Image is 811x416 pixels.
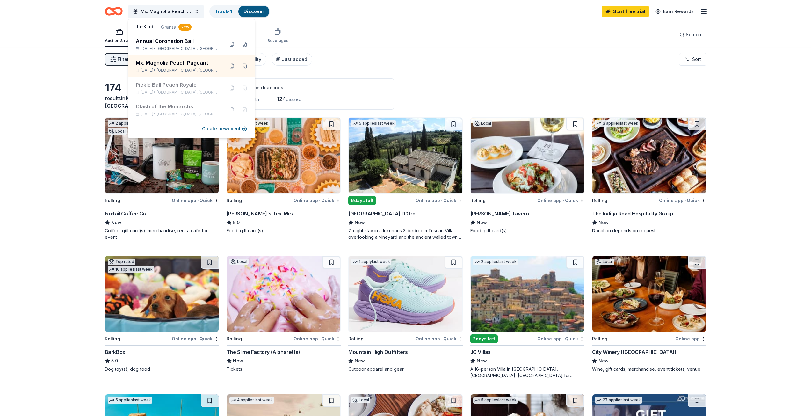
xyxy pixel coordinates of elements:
[470,210,529,217] div: [PERSON_NAME] Tavern
[172,335,219,343] div: Online app Quick
[348,210,416,217] div: [GEOGRAPHIC_DATA] D’Oro
[233,357,243,365] span: New
[416,335,463,343] div: Online app Quick
[293,335,341,343] div: Online app Quick
[595,120,640,127] div: 3 applies last week
[105,118,219,193] img: Image for Foxtail Coffee Co.
[282,56,307,62] span: Just added
[157,46,219,51] span: [GEOGRAPHIC_DATA], [GEOGRAPHIC_DATA]
[172,196,219,204] div: Online app Quick
[267,26,288,47] button: Beverages
[602,6,649,17] a: Start free trial
[111,219,121,226] span: New
[105,38,134,43] div: Auction & raffle
[141,8,192,15] span: Mx. Magnolia Peach Pageant
[592,256,706,332] img: Image for City Winery (Atlanta)
[111,357,118,365] span: 5.0
[227,117,341,234] a: Image for Chuy's Tex-Mex1 applylast weekRollingOnline app•Quick[PERSON_NAME]'s Tex-Mex5.0Food, gi...
[351,397,370,403] div: Local
[227,210,294,217] div: [PERSON_NAME]'s Tex-Mex
[674,28,706,41] button: Search
[118,55,129,63] span: Filter
[157,68,219,73] span: [GEOGRAPHIC_DATA], [GEOGRAPHIC_DATA]
[243,9,264,14] a: Discover
[227,197,242,204] div: Rolling
[105,53,134,66] button: Filter2
[348,256,462,372] a: Image for Mountain High Outfitters1 applylast weekRollingOnline app•QuickMountain High Outfitters...
[679,53,706,66] button: Sort
[108,120,152,127] div: 2 applies last week
[267,38,288,43] div: Beverages
[235,84,386,91] div: Application deadlines
[136,68,219,73] div: [DATE] •
[349,256,462,332] img: Image for Mountain High Outfitters
[595,397,642,404] div: 27 applies last week
[470,228,584,234] div: Food, gift card(s)
[470,348,491,356] div: JG Villas
[105,82,219,94] div: 174
[477,357,487,365] span: New
[348,117,462,240] a: Image for Villa Sogni D’Oro5 applieslast week6days leftOnline app•Quick[GEOGRAPHIC_DATA] D’OroNew...
[441,198,442,203] span: •
[598,219,609,226] span: New
[592,366,706,372] div: Wine, gift cards, merchandise, event tickets, venue
[108,266,154,273] div: 16 applies last week
[652,6,698,17] a: Earn Rewards
[136,81,219,89] div: Pickle Ball Peach Royale
[108,259,135,265] div: Top rated
[348,228,462,240] div: 7-night stay in a luxurious 3-bedroom Tuscan Villa overlooking a vineyard and the ancient walled ...
[136,103,219,110] div: Clash of the Monarchs
[286,97,301,102] span: passed
[563,198,564,203] span: •
[157,112,219,117] span: [GEOGRAPHIC_DATA], [GEOGRAPHIC_DATA]
[272,53,312,66] button: Just added
[136,46,219,51] div: [DATE] •
[592,118,706,193] img: Image for The Indigo Road Hospitality Group
[319,198,320,203] span: •
[215,9,232,14] a: Track· 1
[319,336,320,341] span: •
[592,256,706,372] a: Image for City Winery (Atlanta)LocalRollingOnline appCity Winery ([GEOGRAPHIC_DATA])NewWine, gift...
[128,5,204,18] button: Mx. Magnolia Peach Pageant
[227,256,340,332] img: Image for The Slime Factory (Alpharetta)
[105,256,219,332] img: Image for BarkBox
[686,31,701,39] span: Search
[197,198,199,203] span: •
[157,90,219,95] span: [GEOGRAPHIC_DATA], [GEOGRAPHIC_DATA]
[592,117,706,234] a: Image for The Indigo Road Hospitality Group3 applieslast weekRollingOnline app•QuickThe Indigo Ro...
[229,397,274,404] div: 4 applies last week
[277,96,286,102] span: 124
[348,348,408,356] div: Mountain High Outfitters
[227,348,300,356] div: The Slime Factory (Alpharetta)
[136,59,219,67] div: Mx. Magnolia Peach Pageant
[202,125,247,133] button: Create newevent
[416,196,463,204] div: Online app Quick
[105,94,219,110] div: results
[471,256,584,332] img: Image for JG Villas
[659,196,706,204] div: Online app Quick
[592,335,607,343] div: Rolling
[227,228,341,234] div: Food, gift card(s)
[470,366,584,379] div: A 16-person Villa in [GEOGRAPHIC_DATA], [GEOGRAPHIC_DATA], [GEOGRAPHIC_DATA] for 7days/6nights (R...
[537,196,584,204] div: Online app Quick
[108,397,152,404] div: 5 applies last week
[227,335,242,343] div: Rolling
[178,24,192,31] div: New
[105,348,125,356] div: BarkBox
[355,219,365,226] span: New
[470,256,584,379] a: Image for JG Villas2 applieslast week2days leftOnline app•QuickJG VillasNewA 16-person Villa in [...
[592,348,677,356] div: City Winery ([GEOGRAPHIC_DATA])
[563,336,564,341] span: •
[470,334,498,343] div: 2 days left
[441,336,442,341] span: •
[105,197,120,204] div: Rolling
[108,128,127,135] div: Local
[592,228,706,234] div: Donation depends on request
[470,117,584,234] a: Image for Marlow's TavernLocalRollingOnline app•Quick[PERSON_NAME] TavernNewFood, gift card(s)
[537,335,584,343] div: Online app Quick
[105,366,219,372] div: Dog toy(s), dog food
[157,21,195,33] button: Grants
[197,336,199,341] span: •
[105,26,134,47] button: Auction & raffle
[227,366,341,372] div: Tickets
